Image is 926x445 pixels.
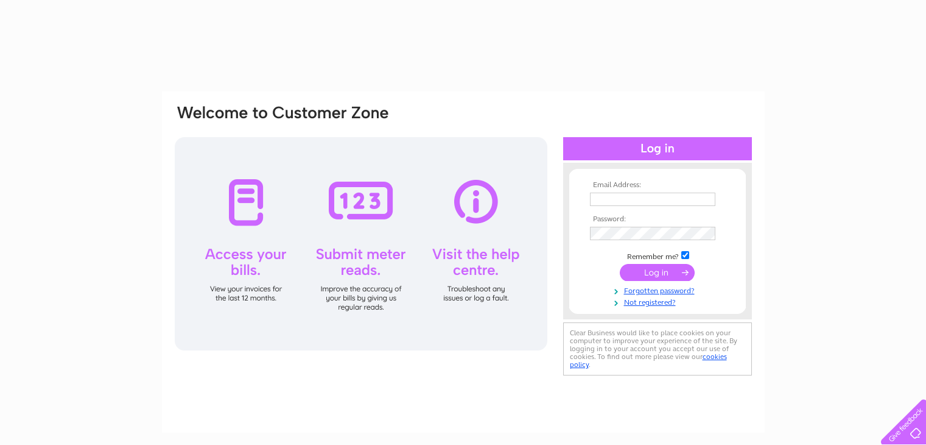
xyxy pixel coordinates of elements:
div: Clear Business would like to place cookies on your computer to improve your experience of the sit... [563,322,752,376]
a: Not registered? [590,296,728,307]
td: Remember me? [587,249,728,262]
a: Forgotten password? [590,284,728,296]
th: Password: [587,215,728,224]
input: Submit [620,264,695,281]
a: cookies policy [570,352,727,369]
th: Email Address: [587,181,728,190]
